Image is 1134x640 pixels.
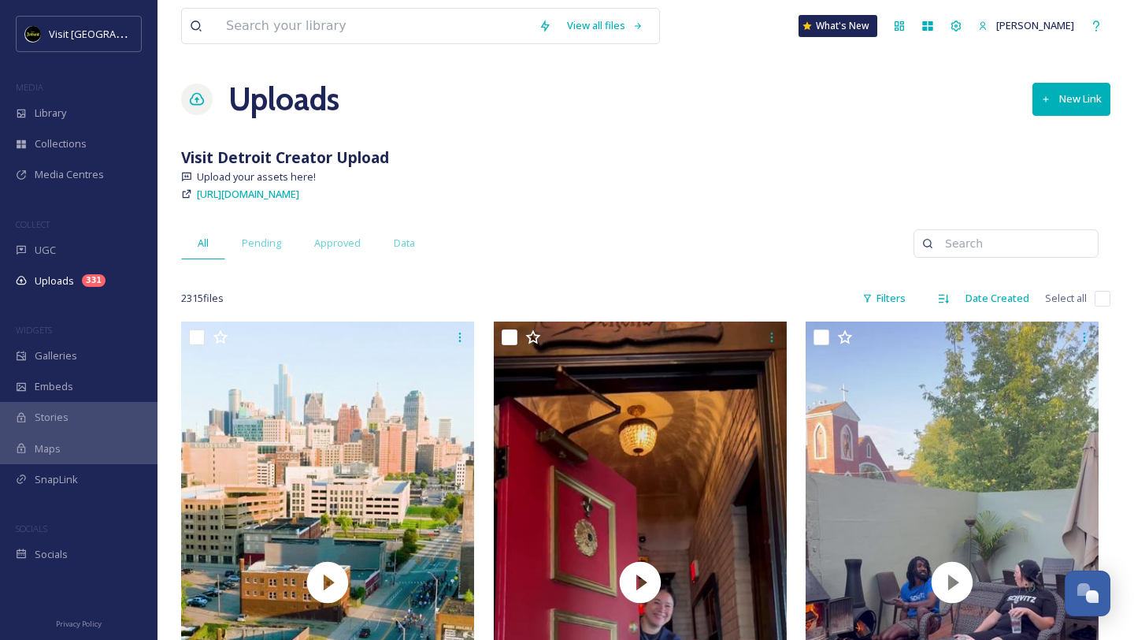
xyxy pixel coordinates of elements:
span: MEDIA [16,81,43,93]
button: Open Chat [1065,571,1110,616]
span: Uploads [35,273,74,288]
img: VISIT%20DETROIT%20LOGO%20-%20BLACK%20BACKGROUND.png [25,26,41,42]
span: WIDGETS [16,324,52,336]
span: COLLECT [16,218,50,230]
span: Socials [35,547,68,562]
span: [PERSON_NAME] [996,18,1074,32]
span: Embeds [35,379,73,394]
span: Data [394,236,415,251]
span: Select all [1045,291,1087,306]
strong: Visit Detroit Creator Upload [181,147,389,168]
div: Date Created [958,283,1037,314]
span: Approved [314,236,361,251]
a: View all files [559,10,651,41]
a: [PERSON_NAME] [970,10,1082,41]
span: Privacy Policy [56,619,102,629]
span: [URL][DOMAIN_NAME] [197,187,299,201]
span: Maps [35,441,61,456]
button: New Link [1032,83,1110,115]
span: Galleries [35,348,77,363]
span: Visit [GEOGRAPHIC_DATA] [49,26,171,41]
span: UGC [35,243,56,258]
div: 331 [82,274,106,287]
a: Uploads [228,76,339,123]
a: [URL][DOMAIN_NAME] [197,184,299,203]
span: Collections [35,136,87,151]
span: Library [35,106,66,121]
input: Search [937,228,1090,259]
span: Pending [242,236,281,251]
div: Filters [854,283,913,314]
a: What's New [799,15,877,37]
a: Privacy Policy [56,613,102,632]
span: Upload your assets here! [197,169,316,184]
span: 2315 file s [181,291,224,306]
span: SnapLink [35,472,78,487]
span: SOCIALS [16,523,47,534]
span: Media Centres [35,167,104,182]
span: Stories [35,410,69,425]
input: Search your library [218,9,531,43]
span: All [198,236,209,251]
